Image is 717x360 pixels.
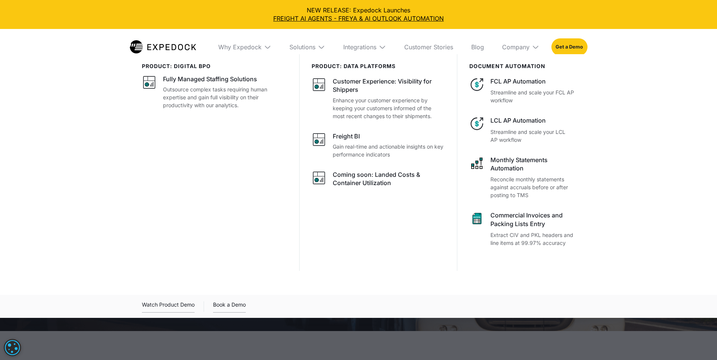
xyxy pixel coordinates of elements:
[142,63,288,70] div: product: digital bpo
[6,14,711,23] a: FREIGHT AI AGENTS - FREYA & AI OUTLOOK AUTOMATION
[163,75,257,83] div: Fully Managed Staffing Solutions
[496,29,545,65] div: Company
[469,77,575,104] a: FCL AP AutomationStreamline and scale your FCL AP workflow
[312,170,445,190] a: Coming soon: Landed Costs & Container Utilization
[312,132,445,158] a: Freight BIGain real-time and actionable insights on key performance indicators
[469,116,575,143] a: LCL AP AutomationStreamline and scale your LCL AP workflow
[465,29,490,65] a: Blog
[337,29,392,65] div: Integrations
[283,29,331,65] div: Solutions
[490,211,575,228] div: Commercial Invoices and Packing Lists Entry
[469,211,575,247] a: Commercial Invoices and Packing Lists EntryExtract CIV and PKL headers and line items at 99.97% a...
[398,29,459,65] a: Customer Stories
[312,63,445,70] div: PRODUCT: data platforms
[312,77,445,120] a: Customer Experience: Visibility for ShippersEnhance your customer experience by keeping your cust...
[333,77,445,94] div: Customer Experience: Visibility for Shippers
[142,300,195,313] a: open lightbox
[490,156,575,173] div: Monthly Statements Automation
[343,43,376,51] div: Integrations
[490,175,575,199] p: Reconcile monthly statements against accruals before or after posting to TMS
[490,128,575,144] p: Streamline and scale your LCL AP workflow
[212,29,277,65] div: Why Expedock
[289,43,315,51] div: Solutions
[490,88,575,104] p: Streamline and scale your FCL AP workflow
[333,143,445,158] p: Gain real-time and actionable insights on key performance indicators
[213,300,246,313] a: Book a Demo
[469,63,575,70] div: document automation
[333,170,445,187] div: Coming soon: Landed Costs & Container Utilization
[469,156,575,199] a: Monthly Statements AutomationReconcile monthly statements against accruals before or after postin...
[502,43,530,51] div: Company
[142,75,288,109] a: Fully Managed Staffing SolutionsOutsource complex tasks requiring human expertise and gain full v...
[592,279,717,360] iframe: Chat Widget
[490,231,575,247] p: Extract CIV and PKL headers and line items at 99.97% accuracy
[333,132,360,140] div: Freight BI
[6,6,711,23] div: NEW RELEASE: Expedock Launches
[163,85,288,109] p: Outsource complex tasks requiring human expertise and gain full visibility on their productivity ...
[142,300,195,313] div: Watch Product Demo
[218,43,262,51] div: Why Expedock
[490,77,575,85] div: FCL AP Automation
[551,38,587,56] a: Get a Demo
[490,116,575,125] div: LCL AP Automation
[333,96,445,120] p: Enhance your customer experience by keeping your customers informed of the most recent changes to...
